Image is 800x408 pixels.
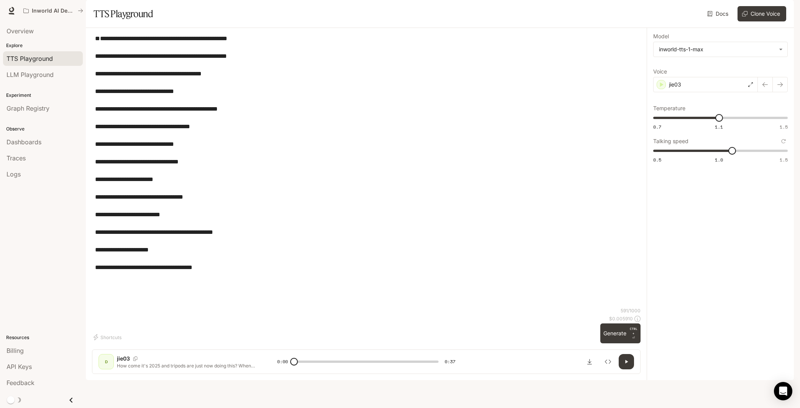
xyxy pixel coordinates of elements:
p: How come it's 2025 and tripods are just now doing this? When you clip your phone, not only can yo... [117,362,259,369]
p: jie03 [669,81,681,88]
span: 0:00 [277,358,288,366]
button: Shortcuts [92,331,125,343]
span: 1.5 [780,124,788,130]
p: Inworld AI Demos [32,8,75,14]
button: Reset to default [779,137,788,145]
p: Voice [653,69,667,74]
div: inworld-tts-1-max [654,42,787,57]
p: jie03 [117,355,130,362]
div: D [100,356,112,368]
button: All workspaces [20,3,87,18]
p: Temperature [653,106,685,111]
span: 0:37 [445,358,455,366]
p: Talking speed [653,139,688,144]
button: Copy Voice ID [130,356,141,361]
p: ⏎ [629,326,637,340]
span: 1.5 [780,157,788,163]
p: 591 / 1000 [621,307,641,314]
button: Download audio [582,354,597,369]
button: GenerateCTRL +⏎ [600,323,641,343]
div: inworld-tts-1-max [659,46,775,53]
button: Clone Voice [738,6,786,21]
p: $ 0.005910 [609,315,633,322]
span: 0.5 [653,157,661,163]
h1: TTS Playground [94,6,153,21]
div: Open Intercom Messenger [774,382,792,400]
span: 1.1 [715,124,723,130]
a: Docs [706,6,731,21]
p: Model [653,34,669,39]
p: CTRL + [629,326,637,336]
span: 0.7 [653,124,661,130]
button: Inspect [600,354,616,369]
span: 1.0 [715,157,723,163]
